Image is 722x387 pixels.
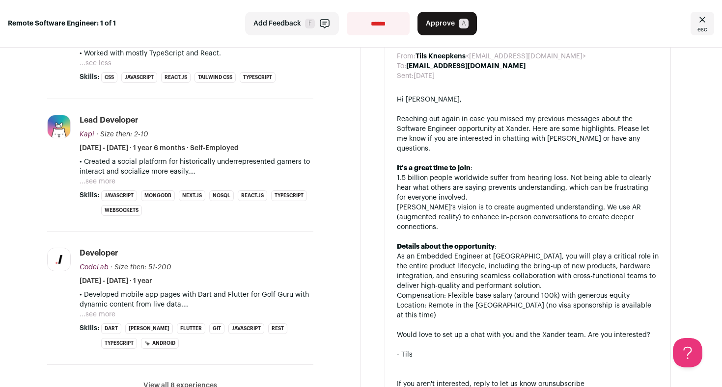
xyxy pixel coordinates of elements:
span: · Size then: 2-10 [96,131,148,138]
b: Tils Kneepkens [416,53,466,60]
img: 0a10a32388a3cdff2f3dc51deee829dd058e52ad56240c40ff7f07ec4b5d2ca3.jpg [48,248,70,271]
button: Add Feedback F [245,12,339,35]
li: Compensation: Flexible base salary (around 100k) with generous equity [397,291,659,301]
div: Would love to set up a chat with you and the Xander team. Are you interested? [397,330,659,340]
li: [PERSON_NAME]’s vision is to create augmented understanding. We use AR (augmented reality) to enh... [397,203,659,232]
iframe: Help Scout Beacon - Open [673,338,702,367]
li: [PERSON_NAME] [125,323,173,334]
span: Kapi [80,131,94,138]
div: Hi [PERSON_NAME], [397,95,659,104]
li: WebSockets [101,205,142,216]
dt: From: [397,52,416,61]
span: A [459,19,469,28]
div: Reaching out again in case you missed my previous messages about the Software Engineer opportunit... [397,114,659,154]
dd: <[EMAIL_ADDRESS][DOMAIN_NAME]> [416,52,586,61]
li: JavaScript [228,323,264,334]
li: MongoDB [141,190,175,201]
span: Add Feedback [253,19,301,28]
span: Skills: [80,190,99,200]
li: Next.js [179,190,205,201]
li: TypeScript [271,190,307,201]
li: Flutter [177,323,205,334]
li: As an Embedded Engineer at [GEOGRAPHIC_DATA], y [397,252,659,291]
dd: [DATE] [414,71,435,81]
li: Tailwind CSS [194,72,236,83]
strong: Remote Software Engineer: 1 of 1 [8,19,116,28]
span: F [305,19,315,28]
li: Android [141,338,179,349]
span: Approve [426,19,455,28]
li: React.js [238,190,267,201]
li: TypeScript [240,72,276,83]
li: Dart [101,323,121,334]
button: Approve A [417,12,477,35]
li: 1.5 billion people worldwide suffer from hearing loss. Not being able to clearly hear what others... [397,173,659,203]
li: NoSQL [209,190,234,201]
div: Lead Developer [80,115,139,126]
p: • Developed mobile app pages with Dart and Flutter for Golf Guru with dynamic content from live d... [80,290,313,310]
strong: It's a great time to join [397,165,471,172]
button: ...see less [80,58,111,68]
p: • Created a social platform for historically underrepresented gamers to interact and socialize mo... [80,157,313,177]
span: [DATE] - [DATE] · 1 year [80,276,152,286]
img: fe61bc0dcab431d2e3a4e98076e9cba01f5b5c1c32c6aa934c844647dcf2e62a.jpg [48,115,70,138]
li: React.js [161,72,191,83]
button: ...see more [80,310,115,319]
div: Developer [80,248,118,258]
li: CSS [101,72,117,83]
span: Skills: [80,323,99,333]
strong: Details about the opportunity [397,243,495,250]
span: Skills: [80,72,99,82]
span: [DATE] - [DATE] · 1 year 6 months · Self-Employed [80,143,239,153]
dt: To: [397,61,406,71]
li: JavaScript [121,72,157,83]
div: - Tils [397,350,659,360]
div: : [397,163,659,173]
li: TypeScript [101,338,137,349]
li: Git [209,323,224,334]
button: ...see more [80,177,115,186]
li: JavaScript [101,190,137,201]
span: esc [697,26,707,33]
div: : [397,242,659,252]
dt: Sent: [397,71,414,81]
a: Close [691,12,714,35]
b: [EMAIL_ADDRESS][DOMAIN_NAME] [406,63,526,70]
li: Location: Remote in the [GEOGRAPHIC_DATA] (no visa sponsorship is available at this time) [397,301,659,320]
span: CodeLab [80,264,109,271]
li: REST [268,323,287,334]
p: • Worked with mostly TypeScript and React. [80,49,313,58]
span: · Size then: 51-200 [111,264,171,271]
